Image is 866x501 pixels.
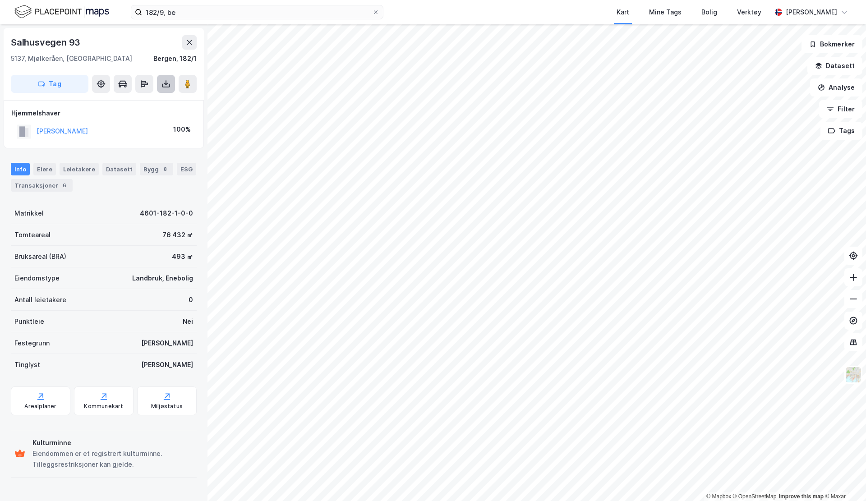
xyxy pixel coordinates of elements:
a: Mapbox [706,493,731,500]
div: Eiere [33,163,56,175]
div: Miljøstatus [151,403,183,410]
img: Z [845,366,862,383]
div: Punktleie [14,316,44,327]
div: [PERSON_NAME] [141,359,193,370]
div: Bolig [701,7,717,18]
div: Kart [617,7,629,18]
img: logo.f888ab2527a4732fd821a326f86c7f29.svg [14,4,109,20]
div: Kontrollprogram for chat [821,458,866,501]
div: Bygg [140,163,173,175]
div: Verktøy [737,7,761,18]
div: Matrikkel [14,208,44,219]
div: Tinglyst [14,359,40,370]
div: Transaksjoner [11,179,73,192]
div: Kulturminne [32,437,193,448]
a: Improve this map [779,493,824,500]
button: Analyse [810,78,862,97]
div: Mine Tags [649,7,682,18]
div: 5137, Mjølkeråen, [GEOGRAPHIC_DATA] [11,53,132,64]
div: Datasett [102,163,136,175]
div: Landbruk, Enebolig [132,273,193,284]
div: Kommunekart [84,403,123,410]
div: Bruksareal (BRA) [14,251,66,262]
div: 0 [189,294,193,305]
div: Hjemmelshaver [11,108,196,119]
div: Salhusvegen 93 [11,35,82,50]
button: Bokmerker [802,35,862,53]
iframe: Chat Widget [821,458,866,501]
div: ESG [177,163,196,175]
div: Antall leietakere [14,294,66,305]
div: 6 [60,181,69,190]
div: 76 432 ㎡ [162,230,193,240]
div: Nei [183,316,193,327]
div: Tomteareal [14,230,51,240]
div: Festegrunn [14,338,50,349]
div: Leietakere [60,163,99,175]
button: Filter [819,100,862,118]
div: Eiendommen er et registrert kulturminne. Tilleggsrestriksjoner kan gjelde. [32,448,193,470]
div: [PERSON_NAME] [786,7,837,18]
div: 4601-182-1-0-0 [140,208,193,219]
div: Info [11,163,30,175]
div: [PERSON_NAME] [141,338,193,349]
button: Tags [820,122,862,140]
a: OpenStreetMap [733,493,777,500]
button: Tag [11,75,88,93]
div: Bergen, 182/1 [153,53,197,64]
div: Eiendomstype [14,273,60,284]
button: Datasett [807,57,862,75]
input: Søk på adresse, matrikkel, gårdeiere, leietakere eller personer [142,5,372,19]
div: 100% [173,124,191,135]
div: Arealplaner [24,403,56,410]
div: 493 ㎡ [172,251,193,262]
div: 8 [161,165,170,174]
